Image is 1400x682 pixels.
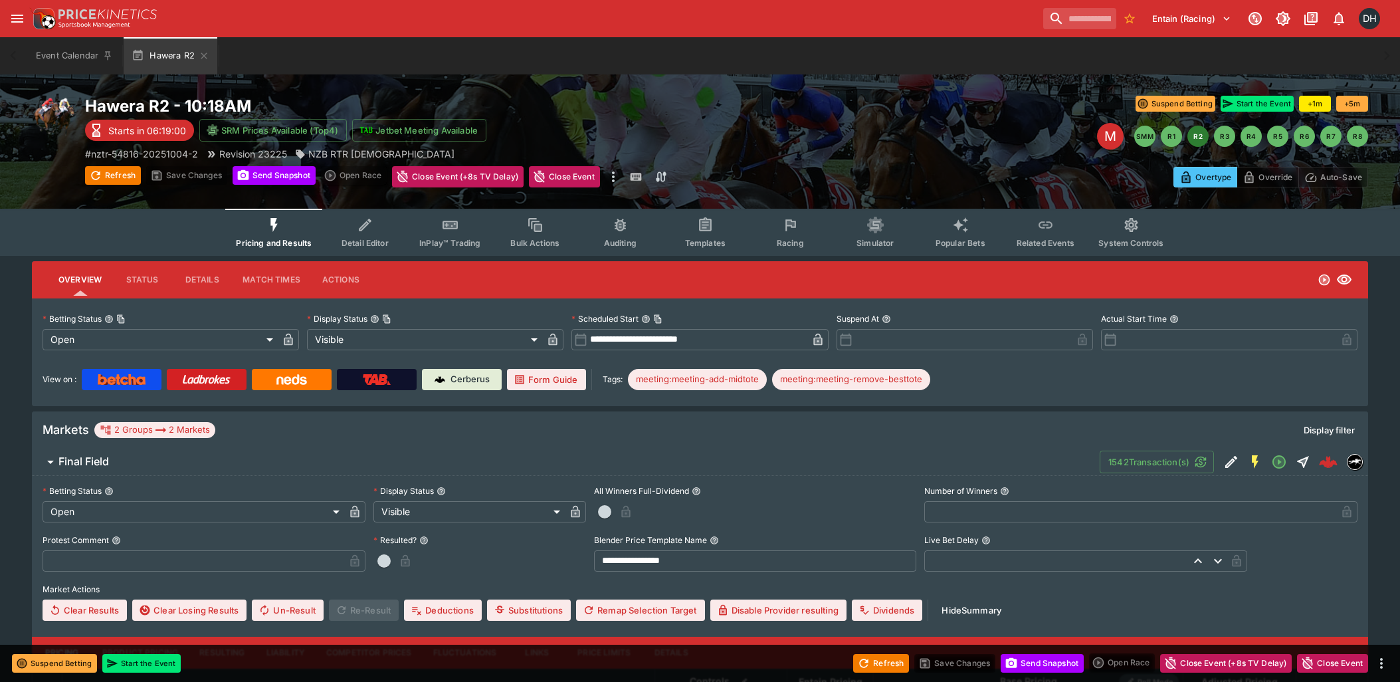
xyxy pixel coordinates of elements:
[363,374,391,385] img: TabNZ
[252,600,323,621] span: Un-Result
[108,124,186,138] p: Starts in 06:19:00
[12,654,97,673] button: Suspend Betting
[1169,314,1179,324] button: Actual Start Time
[132,600,247,621] button: Clear Losing Results
[1315,449,1342,475] a: 6320dd96-b50f-4d44-9237-7840e9228e61
[307,313,367,324] p: Display Status
[1291,450,1315,474] button: Straight
[85,166,141,185] button: Refresh
[58,22,130,28] img: Sportsbook Management
[1017,238,1074,248] span: Related Events
[419,536,429,545] button: Resulted?
[1160,654,1292,673] button: Close Event (+8s TV Delay)
[1271,454,1287,470] svg: Open
[507,369,586,390] a: Form Guide
[1237,167,1298,187] button: Override
[1098,238,1163,248] span: System Controls
[219,147,287,161] p: Revision 23225
[450,373,490,386] p: Cerberus
[43,313,102,324] p: Betting Status
[571,313,639,324] p: Scheduled Start
[1347,126,1368,147] button: R8
[777,238,804,248] span: Racing
[32,449,1100,475] button: Final Field
[852,600,922,621] button: Dividends
[856,238,894,248] span: Simulator
[936,238,985,248] span: Popular Bets
[1320,126,1342,147] button: R7
[1299,96,1331,112] button: +1m
[28,37,121,74] button: Event Calendar
[308,147,454,161] p: NZB RTR [DEMOGRAPHIC_DATA]
[594,534,707,546] p: Blender Price Template Name
[104,314,114,324] button: Betting StatusCopy To Clipboard
[924,485,997,497] p: Number of Winners
[1134,126,1155,147] button: SMM
[1267,450,1291,474] button: Open
[1144,8,1239,29] button: Select Tenant
[373,485,434,497] p: Display Status
[256,637,316,669] button: Liability
[710,536,719,545] button: Blender Price Template Name
[100,422,210,438] div: 2 Groups 2 Markets
[1319,453,1338,471] div: 6320dd96-b50f-4d44-9237-7840e9228e61
[419,238,480,248] span: InPlay™ Trading
[342,238,389,248] span: Detail Editor
[295,147,454,161] div: NZB RTR 3YO
[437,487,446,496] button: Display Status
[487,600,571,621] button: Substitutions
[1089,653,1155,672] div: split button
[124,37,217,74] button: Hawera R2
[422,369,502,390] a: Cerberus
[853,654,909,673] button: Refresh
[112,264,172,296] button: Status
[1241,126,1262,147] button: R4
[567,637,641,669] button: Price Limits
[359,124,373,137] img: jetbet-logo.svg
[605,166,621,187] button: more
[1267,126,1288,147] button: R5
[692,487,701,496] button: All Winners Full-Dividend
[772,369,930,390] div: Betting Target: cerberus
[5,7,29,31] button: open drawer
[189,637,255,669] button: Resulting
[1347,454,1363,470] div: nztr
[1320,170,1362,184] p: Auto-Save
[882,314,891,324] button: Suspend At
[29,5,56,32] img: PriceKinetics Logo
[604,238,637,248] span: Auditing
[576,600,705,621] button: Remap Selection Target
[837,313,879,324] p: Suspend At
[43,329,278,350] div: Open
[32,96,74,138] img: horse_racing.png
[1359,8,1380,29] div: David Howard
[1271,7,1295,31] button: Toggle light/dark mode
[423,637,508,669] button: Fluctuations
[329,600,399,621] span: Re-Result
[172,264,232,296] button: Details
[924,534,979,546] p: Live Bet Delay
[58,455,109,469] h6: Final Field
[43,422,89,437] h5: Markets
[1214,126,1235,147] button: R3
[307,329,542,350] div: Visible
[58,9,157,19] img: PriceKinetics
[1299,7,1323,31] button: Documentation
[392,166,524,187] button: Close Event (+8s TV Delay)
[934,600,1009,621] button: HideSummary
[594,485,689,497] p: All Winners Full-Dividend
[603,369,623,390] label: Tags:
[1001,654,1084,673] button: Send Snapshot
[85,147,198,161] p: Copy To Clipboard
[43,485,102,497] p: Betting Status
[1173,167,1237,187] button: Overtype
[92,637,189,669] button: Product Pricing
[685,238,726,248] span: Templates
[510,238,559,248] span: Bulk Actions
[1243,7,1267,31] button: Connected to PK
[1348,455,1362,469] img: nztr
[382,314,391,324] button: Copy To Clipboard
[1327,7,1351,31] button: Notifications
[1294,126,1315,147] button: R6
[43,580,1357,600] label: Market Actions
